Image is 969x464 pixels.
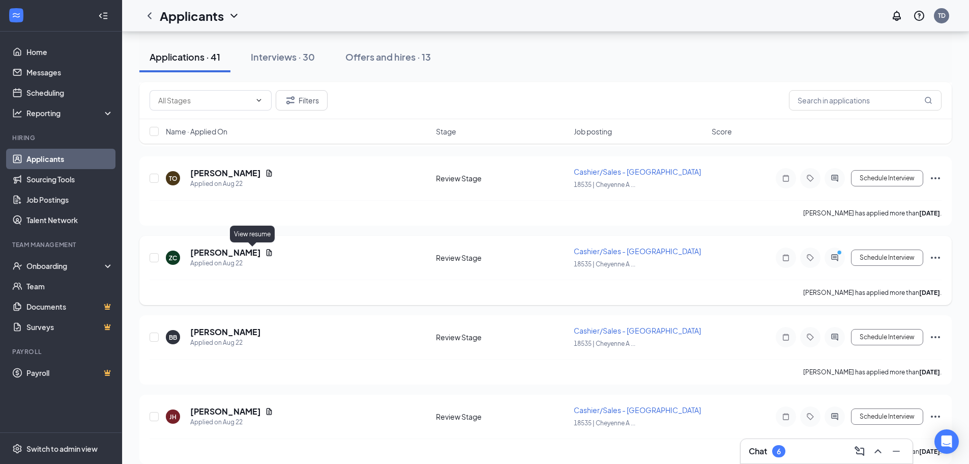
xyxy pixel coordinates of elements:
[158,95,251,106] input: All Stages
[929,252,942,264] svg: Ellipses
[228,10,240,22] svg: ChevronDown
[190,406,261,417] h5: [PERSON_NAME]
[780,254,792,262] svg: Note
[436,126,456,137] span: Stage
[804,174,816,182] svg: Tag
[143,10,156,22] svg: ChevronLeft
[913,10,925,22] svg: QuestionInfo
[574,419,635,427] span: 18535 | Cheyenne A ...
[150,50,220,63] div: Applications · 41
[870,443,886,459] button: ChevronUp
[777,447,781,456] div: 6
[851,443,868,459] button: ComposeMessage
[574,167,701,176] span: Cashier/Sales - [GEOGRAPHIC_DATA]
[851,250,923,266] button: Schedule Interview
[574,340,635,347] span: 18535 | Cheyenne A ...
[26,317,113,337] a: SurveysCrown
[12,133,111,142] div: Hiring
[11,10,21,20] svg: WorkstreamLogo
[230,226,275,242] div: View resume
[574,326,701,335] span: Cashier/Sales - [GEOGRAPHIC_DATA]
[12,444,22,454] svg: Settings
[829,174,841,182] svg: ActiveChat
[872,445,884,457] svg: ChevronUp
[929,172,942,184] svg: Ellipses
[169,413,177,421] div: JH
[803,288,942,297] p: [PERSON_NAME] has applied more than .
[919,289,940,296] b: [DATE]
[284,94,297,106] svg: Filter
[190,417,273,427] div: Applied on Aug 22
[929,411,942,423] svg: Ellipses
[190,179,273,189] div: Applied on Aug 22
[888,443,904,459] button: Minimize
[26,83,113,103] a: Scheduling
[803,209,942,217] p: [PERSON_NAME] has applied more than .
[26,42,113,62] a: Home
[829,254,841,262] svg: ActiveChat
[804,254,816,262] svg: Tag
[26,149,113,169] a: Applicants
[789,90,942,111] input: Search in applications
[780,413,792,421] svg: Note
[436,173,568,183] div: Review Stage
[12,347,111,356] div: Payroll
[934,429,959,454] div: Open Intercom Messenger
[919,209,940,217] b: [DATE]
[26,276,113,296] a: Team
[190,247,261,258] h5: [PERSON_NAME]
[712,126,732,137] span: Score
[265,249,273,257] svg: Document
[26,62,113,83] a: Messages
[251,50,315,63] div: Interviews · 30
[891,10,903,22] svg: Notifications
[160,7,224,24] h1: Applicants
[26,169,113,189] a: Sourcing Tools
[12,108,22,118] svg: Analysis
[166,126,227,137] span: Name · Applied On
[574,126,612,137] span: Job posting
[265,169,273,177] svg: Document
[890,445,902,457] svg: Minimize
[919,368,940,376] b: [DATE]
[829,413,841,421] svg: ActiveChat
[190,168,261,179] h5: [PERSON_NAME]
[26,210,113,230] a: Talent Network
[919,448,940,455] b: [DATE]
[436,412,568,422] div: Review Stage
[169,333,177,342] div: BB
[190,258,273,268] div: Applied on Aug 22
[574,405,701,415] span: Cashier/Sales - [GEOGRAPHIC_DATA]
[780,333,792,341] svg: Note
[26,108,114,118] div: Reporting
[436,332,568,342] div: Review Stage
[574,260,635,268] span: 18535 | Cheyenne A ...
[854,445,866,457] svg: ComposeMessage
[851,329,923,345] button: Schedule Interview
[938,11,946,20] div: TD
[98,11,108,21] svg: Collapse
[803,368,942,376] p: [PERSON_NAME] has applied more than .
[804,413,816,421] svg: Tag
[190,326,261,338] h5: [PERSON_NAME]
[924,96,932,104] svg: MagnifyingGlass
[169,174,178,183] div: TO
[265,407,273,416] svg: Document
[190,338,261,348] div: Applied on Aug 22
[851,408,923,425] button: Schedule Interview
[12,261,22,271] svg: UserCheck
[26,444,98,454] div: Switch to admin view
[929,331,942,343] svg: Ellipses
[26,296,113,317] a: DocumentsCrown
[574,181,635,188] span: 18535 | Cheyenne A ...
[169,254,177,262] div: ZC
[804,333,816,341] svg: Tag
[780,174,792,182] svg: Note
[255,96,263,104] svg: ChevronDown
[749,446,767,457] h3: Chat
[835,250,847,258] svg: PrimaryDot
[276,90,328,111] button: Filter Filters
[345,50,431,63] div: Offers and hires · 13
[436,253,568,263] div: Review Stage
